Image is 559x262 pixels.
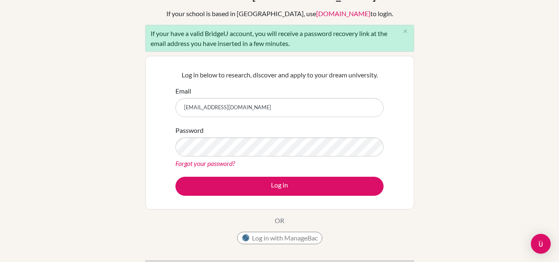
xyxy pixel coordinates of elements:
label: Email [175,86,191,96]
a: Forgot your password? [175,159,235,167]
p: Log in below to research, discover and apply to your dream university. [175,70,384,80]
p: OR [275,216,284,226]
i: close [402,28,408,34]
div: If your have a valid BridgeU account, you will receive a password recovery link at the email addr... [145,25,414,52]
label: Password [175,125,204,135]
a: [DOMAIN_NAME] [316,10,370,17]
div: Open Intercom Messenger [531,234,551,254]
button: Log in [175,177,384,196]
button: Close [397,25,414,38]
div: If your school is based in [GEOGRAPHIC_DATA], use to login. [166,9,393,19]
button: Log in with ManageBac [237,232,322,244]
